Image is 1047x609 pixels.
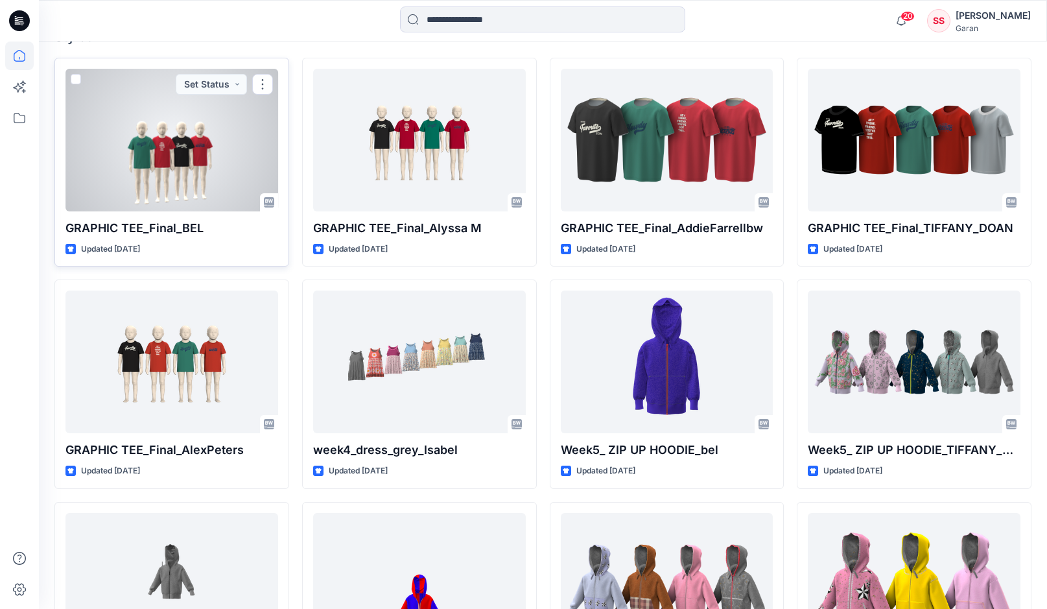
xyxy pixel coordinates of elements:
p: GRAPHIC TEE_Final_Alyssa M [313,219,526,237]
a: Week5_ ZIP UP HOODIE_bel [561,291,773,433]
div: [PERSON_NAME] [956,8,1031,23]
p: Updated [DATE] [823,464,882,478]
p: Updated [DATE] [576,243,635,256]
p: Updated [DATE] [329,464,388,478]
span: 20 [900,11,915,21]
p: GRAPHIC TEE_Final_TIFFANY_DOAN [808,219,1020,237]
a: week4_dress_grey_Isabel [313,291,526,433]
p: Week5_ ZIP UP HOODIE_TIFFANY_DOAN [808,441,1020,459]
div: Garan [956,23,1031,33]
a: GRAPHIC TEE_Final_Alyssa M [313,69,526,211]
p: Updated [DATE] [576,464,635,478]
a: GRAPHIC TEE_Final_BEL [65,69,278,211]
a: GRAPHIC TEE_Final_TIFFANY_DOAN [808,69,1020,211]
p: Updated [DATE] [329,243,388,256]
p: GRAPHIC TEE_Final_BEL [65,219,278,237]
p: GRAPHIC TEE_Final_AlexPeters [65,441,278,459]
div: SS [927,9,950,32]
p: GRAPHIC TEE_Final_AddieFarrellbw [561,219,773,237]
p: Updated [DATE] [81,464,140,478]
p: Updated [DATE] [823,243,882,256]
a: GRAPHIC TEE_Final_AlexPeters [65,291,278,433]
a: Week5_ ZIP UP HOODIE_TIFFANY_DOAN [808,291,1020,433]
p: Updated [DATE] [81,243,140,256]
a: GRAPHIC TEE_Final_AddieFarrellbw [561,69,773,211]
p: Week5_ ZIP UP HOODIE_bel [561,441,773,459]
p: week4_dress_grey_Isabel [313,441,526,459]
